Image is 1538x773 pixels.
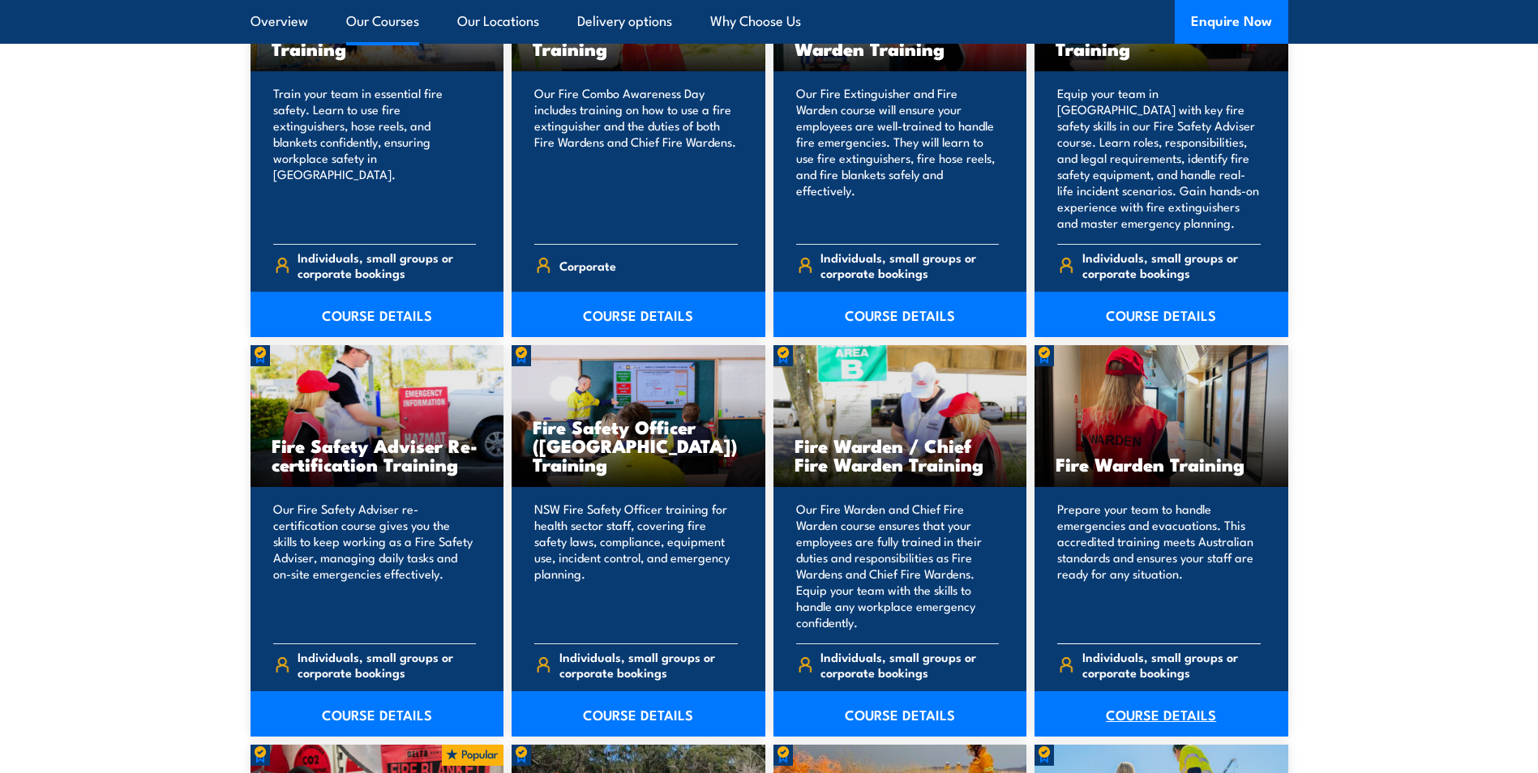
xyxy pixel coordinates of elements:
span: Individuals, small groups or corporate bookings [820,649,999,680]
a: COURSE DETAILS [512,691,765,737]
span: Individuals, small groups or corporate bookings [820,250,999,280]
a: COURSE DETAILS [773,292,1027,337]
p: NSW Fire Safety Officer training for health sector staff, covering fire safety laws, compliance, ... [534,501,738,630]
a: COURSE DETAILS [512,292,765,337]
p: Prepare your team to handle emergencies and evacuations. This accredited training meets Australia... [1057,501,1261,630]
h3: Fire Extinguisher / Fire Warden Training [795,20,1006,58]
h3: Fire Safety Officer ([GEOGRAPHIC_DATA]) Training [533,417,744,473]
span: Individuals, small groups or corporate bookings [298,250,476,280]
a: COURSE DETAILS [251,292,504,337]
a: COURSE DETAILS [251,691,504,737]
h3: Fire Safety Adviser Re-certification Training [272,436,483,473]
span: Individuals, small groups or corporate bookings [559,649,738,680]
a: COURSE DETAILS [773,691,1027,737]
p: Train your team in essential fire safety. Learn to use fire extinguishers, hose reels, and blanke... [273,85,477,231]
p: Our Fire Extinguisher and Fire Warden course will ensure your employees are well-trained to handl... [796,85,1000,231]
span: Individuals, small groups or corporate bookings [1082,649,1261,680]
p: Our Fire Safety Adviser re-certification course gives you the skills to keep working as a Fire Sa... [273,501,477,630]
a: COURSE DETAILS [1035,691,1288,737]
p: Equip your team in [GEOGRAPHIC_DATA] with key fire safety skills in our Fire Safety Adviser cours... [1057,85,1261,231]
a: COURSE DETAILS [1035,292,1288,337]
span: Individuals, small groups or corporate bookings [1082,250,1261,280]
span: Corporate [559,253,616,278]
h3: Fire Safety Adviser Training [1056,20,1267,58]
h3: Fire Extinguisher Training [272,20,483,58]
p: Our Fire Warden and Chief Fire Warden course ensures that your employees are fully trained in the... [796,501,1000,630]
span: Individuals, small groups or corporate bookings [298,649,476,680]
h3: Fire Warden Training [1056,455,1267,473]
p: Our Fire Combo Awareness Day includes training on how to use a fire extinguisher and the duties o... [534,85,738,231]
h3: Fire Warden / Chief Fire Warden Training [795,436,1006,473]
